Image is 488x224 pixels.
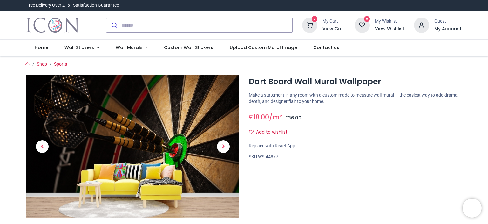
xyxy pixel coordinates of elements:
[249,130,254,134] i: Add to wishlist
[285,115,302,121] span: £
[375,26,404,32] a: View Wishlist
[164,44,213,51] span: Custom Wall Stickers
[26,16,79,34] a: Logo of Icon Wall Stickers
[26,96,58,196] a: Previous
[56,40,107,56] a: Wall Stickers
[26,75,239,218] img: Dart Board Wall Mural Wallpaper
[258,154,278,159] span: WS-44877
[249,154,462,160] div: SKU:
[312,16,318,22] sup: 0
[230,44,297,51] span: Upload Custom Mural Image
[35,44,48,51] span: Home
[26,2,119,9] div: Free Delivery Over £15 - Satisfaction Guarantee
[313,44,339,51] span: Contact us
[302,22,317,27] a: 0
[64,44,94,51] span: Wall Stickers
[207,96,239,196] a: Next
[249,143,462,149] div: Replace with React App.
[355,22,370,27] a: 0
[36,140,49,153] span: Previous
[106,18,121,32] button: Submit
[322,18,345,25] div: My Cart
[434,18,462,25] div: Guest
[364,16,370,22] sup: 0
[37,61,47,67] a: Shop
[54,61,67,67] a: Sports
[249,127,293,138] button: Add to wishlistAdd to wishlist
[249,76,462,87] h1: Dart Board Wall Mural Wallpaper
[375,18,404,25] div: My Wishlist
[26,16,79,34] img: Icon Wall Stickers
[434,26,462,32] a: My Account
[107,40,156,56] a: Wall Murals
[249,92,462,105] p: Make a statement in any room with a custom made to measure wall mural — the easiest way to add dr...
[249,112,269,122] span: £
[288,115,302,121] span: 36.00
[328,2,462,9] iframe: Customer reviews powered by Trustpilot
[217,140,230,153] span: Next
[253,112,269,122] span: 18.00
[269,112,282,122] span: /m²
[463,199,482,218] iframe: Brevo live chat
[322,26,345,32] a: View Cart
[116,44,143,51] span: Wall Murals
